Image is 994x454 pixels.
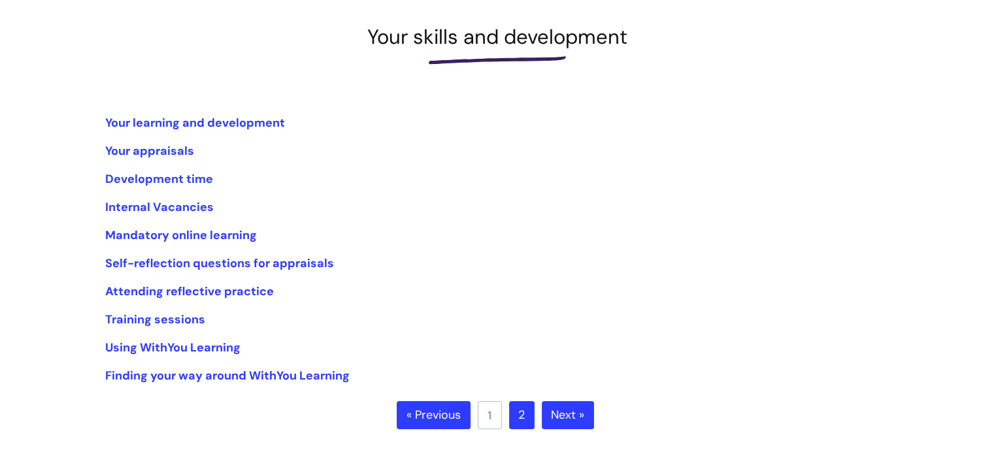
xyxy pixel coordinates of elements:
[105,227,257,243] a: Mandatory online learning
[542,401,594,430] a: Next »
[105,143,194,159] a: Your appraisals
[509,401,535,430] a: 2
[105,25,889,49] h1: Your skills and development
[105,284,274,299] a: Attending reflective practice
[105,368,350,383] a: Finding your way around WithYou Learning
[105,340,240,355] a: Using WithYou Learning
[105,115,285,131] a: Your learning and development
[478,401,502,429] a: 1
[105,199,214,215] a: Internal Vacancies
[105,171,213,187] a: Development time
[105,312,205,327] a: Training sessions
[397,401,471,430] a: « Previous
[105,255,334,271] a: Self-reflection questions for appraisals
